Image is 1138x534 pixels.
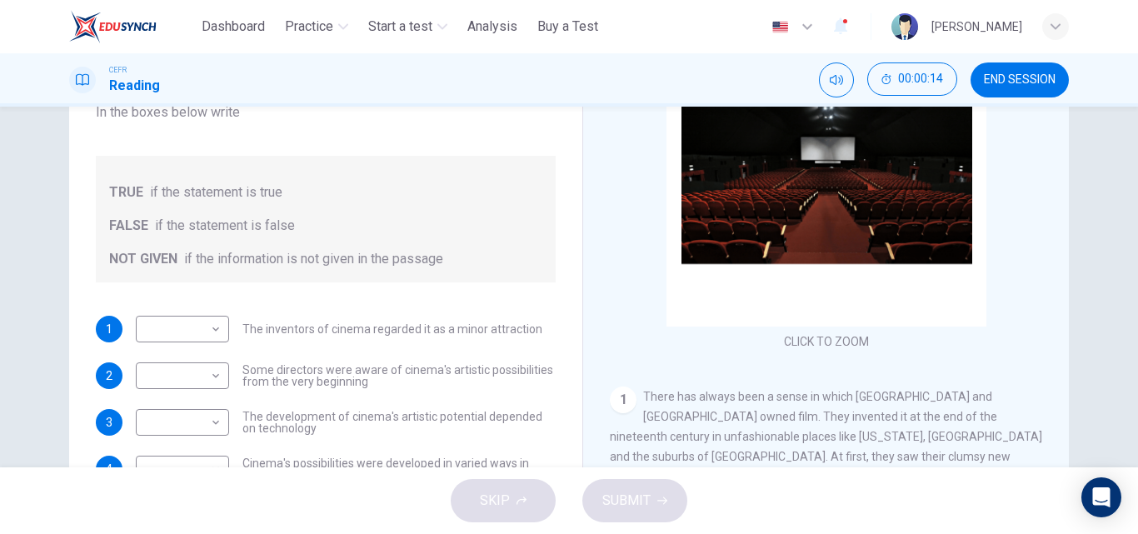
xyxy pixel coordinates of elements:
[106,370,112,382] span: 2
[467,17,517,37] span: Analysis
[531,12,605,42] button: Buy a Test
[362,12,454,42] button: Start a test
[202,17,265,37] span: Dashboard
[984,73,1056,87] span: END SESSION
[109,216,148,236] span: FALSE
[242,411,556,434] span: The development of cinema's artistic potential depended on technology
[770,21,791,33] img: en
[109,64,127,76] span: CEFR
[109,249,177,269] span: NOT GIVEN
[69,10,157,43] img: ELTC logo
[155,216,295,236] span: if the statement is false
[242,364,556,387] span: Some directors were aware of cinema's artistic possibilities from the very beginning
[867,62,957,97] div: Hide
[898,72,943,86] span: 00:00:14
[610,387,636,413] div: 1
[971,62,1069,97] button: END SESSION
[242,323,542,335] span: The inventors of cinema regarded it as a minor attraction
[106,323,112,335] span: 1
[278,12,355,42] button: Practice
[69,10,195,43] a: ELTC logo
[461,12,524,42] button: Analysis
[867,62,957,96] button: 00:00:14
[537,17,598,37] span: Buy a Test
[184,249,443,269] span: if the information is not given in the passage
[285,17,333,37] span: Practice
[931,17,1022,37] div: [PERSON_NAME]
[109,182,143,202] span: TRUE
[106,417,112,428] span: 3
[150,182,282,202] span: if the statement is true
[1081,477,1121,517] div: Open Intercom Messenger
[106,463,112,475] span: 4
[819,62,854,97] div: Mute
[242,457,556,481] span: Cinema's possibilities were developed in varied ways in different western countries
[368,17,432,37] span: Start a test
[891,13,918,40] img: Profile picture
[195,12,272,42] button: Dashboard
[109,76,160,96] h1: Reading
